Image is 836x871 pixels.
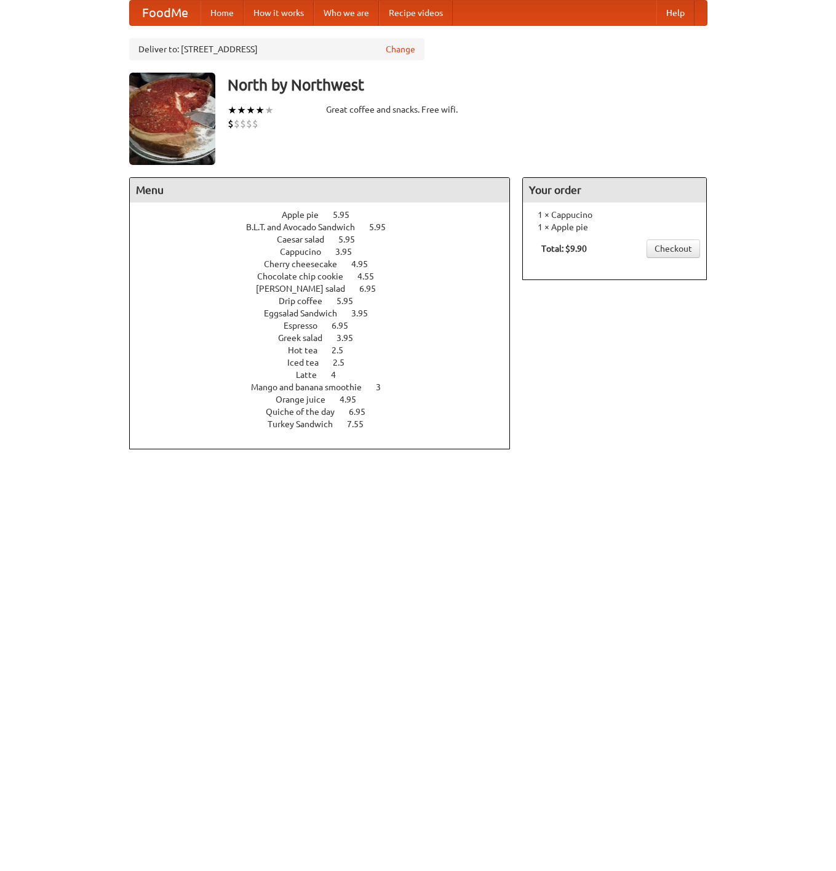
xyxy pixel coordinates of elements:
[266,407,388,417] a: Quiche of the day 6.95
[244,1,314,25] a: How it works
[279,296,376,306] a: Drip coffee 5.95
[284,321,371,331] a: Espresso 6.95
[379,1,453,25] a: Recipe videos
[257,271,397,281] a: Chocolate chip cookie 4.55
[277,235,378,244] a: Caesar salad 5.95
[282,210,372,220] a: Apple pie 5.95
[656,1,695,25] a: Help
[296,370,359,380] a: Latte 4
[357,271,386,281] span: 4.55
[228,73,707,97] h3: North by Northwest
[287,358,367,367] a: Iced tea 2.5
[277,235,336,244] span: Caesar salad
[282,210,331,220] span: Apple pie
[264,308,391,318] a: Eggsalad Sandwich 3.95
[386,43,415,55] a: Change
[246,222,367,232] span: B.L.T. and Avocado Sandwich
[130,178,510,203] h4: Menu
[280,247,375,257] a: Cappucino 3.95
[264,308,349,318] span: Eggsalad Sandwich
[287,358,331,367] span: Iced tea
[240,117,246,130] li: $
[265,103,274,117] li: ★
[349,407,378,417] span: 6.95
[529,209,700,221] li: 1 × Cappucino
[268,419,345,429] span: Turkey Sandwich
[246,222,408,232] a: B.L.T. and Avocado Sandwich 5.95
[340,395,368,404] span: 4.95
[647,239,700,258] a: Checkout
[237,103,246,117] li: ★
[541,244,587,254] b: Total: $9.90
[332,345,356,355] span: 2.5
[288,345,366,355] a: Hot tea 2.5
[129,73,215,165] img: angular.jpg
[284,321,330,331] span: Espresso
[332,321,360,331] span: 6.95
[246,117,252,130] li: $
[279,296,335,306] span: Drip coffee
[228,103,237,117] li: ★
[264,259,391,269] a: Cherry cheesecake 4.95
[347,419,376,429] span: 7.55
[264,259,349,269] span: Cherry cheesecake
[129,38,424,60] div: Deliver to: [STREET_ADDRESS]
[351,259,380,269] span: 4.95
[338,235,367,244] span: 5.95
[251,382,374,392] span: Mango and banana smoothie
[276,395,338,404] span: Orange juice
[257,271,356,281] span: Chocolate chip cookie
[256,284,357,294] span: [PERSON_NAME] salad
[266,407,347,417] span: Quiche of the day
[252,117,258,130] li: $
[251,382,404,392] a: Mango and banana smoothie 3
[333,210,362,220] span: 5.95
[326,103,511,116] div: Great coffee and snacks. Free wifi.
[351,308,380,318] span: 3.95
[331,370,348,380] span: 4
[314,1,379,25] a: Who we are
[369,222,398,232] span: 5.95
[268,419,386,429] a: Turkey Sandwich 7.55
[278,333,335,343] span: Greek salad
[336,296,365,306] span: 5.95
[256,284,399,294] a: [PERSON_NAME] salad 6.95
[278,333,376,343] a: Greek salad 3.95
[280,247,333,257] span: Cappucino
[246,103,255,117] li: ★
[359,284,388,294] span: 6.95
[228,117,234,130] li: $
[288,345,330,355] span: Hot tea
[335,247,364,257] span: 3.95
[376,382,393,392] span: 3
[296,370,329,380] span: Latte
[234,117,240,130] li: $
[523,178,706,203] h4: Your order
[333,358,357,367] span: 2.5
[336,333,365,343] span: 3.95
[529,221,700,233] li: 1 × Apple pie
[255,103,265,117] li: ★
[201,1,244,25] a: Home
[276,395,379,404] a: Orange juice 4.95
[130,1,201,25] a: FoodMe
